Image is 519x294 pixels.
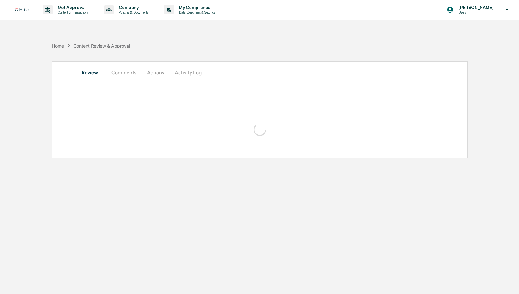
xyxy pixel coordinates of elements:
[52,43,64,48] div: Home
[53,5,92,10] p: Get Approval
[78,65,106,80] button: Review
[170,65,207,80] button: Activity Log
[453,5,497,10] p: [PERSON_NAME]
[114,10,151,14] p: Policies & Documents
[453,10,497,14] p: Users
[78,65,442,80] div: secondary tabs example
[174,5,219,10] p: My Compliance
[114,5,151,10] p: Company
[53,10,92,14] p: Content & Transactions
[141,65,170,80] button: Actions
[73,43,130,48] div: Content Review & Approval
[15,8,30,12] img: logo
[174,10,219,14] p: Data, Deadlines & Settings
[106,65,141,80] button: Comments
